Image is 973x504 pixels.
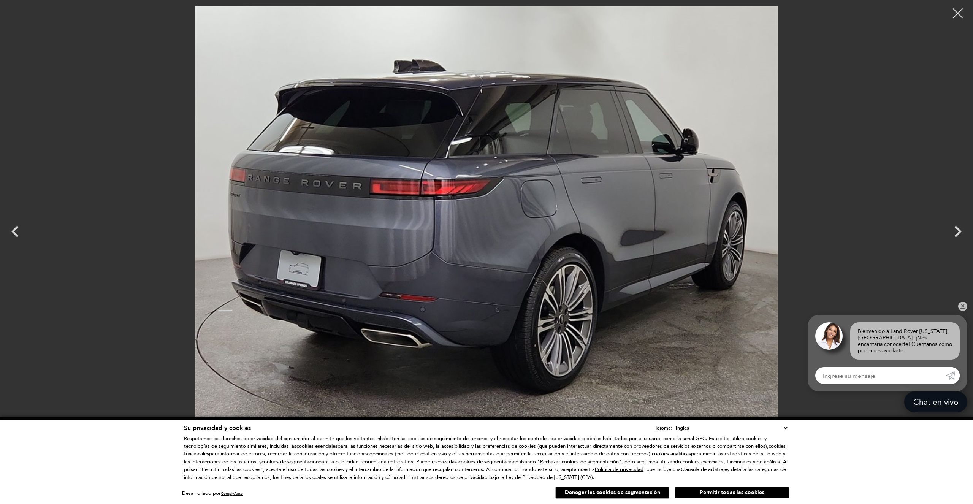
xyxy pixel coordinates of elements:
font: , que incluye una [643,466,681,472]
font: Denegar las cookies de segmentación [565,489,660,496]
font: Su privacidad y cookies [184,424,251,432]
img: Nuevo LAND ROVER Dynamic SE 2025 Azul Varesine imagen 13 [38,6,935,443]
span: Chat en vivo [910,397,962,407]
font: para informar de errores, recordar la configuración y ofrecer funciones opcionales (incluido el c... [209,451,652,456]
font: para medir las estadísticas del sitio web y las interacciones de los usuarios, y [184,451,785,464]
font: para la publicidad reorientada entre sitios. Puede rechazar [319,459,451,464]
select: Seleccionar idioma [674,424,789,432]
div: Próximo [946,216,969,250]
input: Ingrese su mensaje [815,367,946,384]
a: Chat en vivo [904,391,967,412]
font: para las funciones necesarias del sitio web, la accesibilidad y las preferencias de cookies (que ... [338,443,769,449]
font: Idioma: [656,425,672,431]
button: Permitir todas las cookies [675,487,789,498]
font: cookies de segmentación [261,458,319,465]
font: cookies esenciales [296,443,338,450]
font: Permitir todas las cookies [700,489,764,496]
font: Bienvenido a Land Rover [US_STATE][GEOGRAPHIC_DATA]. ¡Nos encantaría conocerte! Cuéntanos cómo po... [858,328,952,354]
font: cookies analíticas [652,450,691,457]
font: Cláusula de arbitraje [681,466,727,473]
font: las cookies de segmentación [451,458,515,465]
font: Política de privacidad [595,466,643,473]
font: Desarrollado por [182,490,221,496]
div: Anterior [4,216,27,250]
img: Foto de perfil del agente [815,322,843,350]
font: Respetamos los derechos de privacidad del consumidor al permitir que los visitantes inhabiliten l... [184,436,767,449]
font: y detalla las categorías de información personal que recopilamos, los fines para los cuales se ut... [184,466,786,480]
font: Chat en vivo [913,397,958,407]
a: Entregar [946,367,960,384]
button: Denegar las cookies de segmentación [555,487,669,499]
a: ComplyAuto [221,491,243,496]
